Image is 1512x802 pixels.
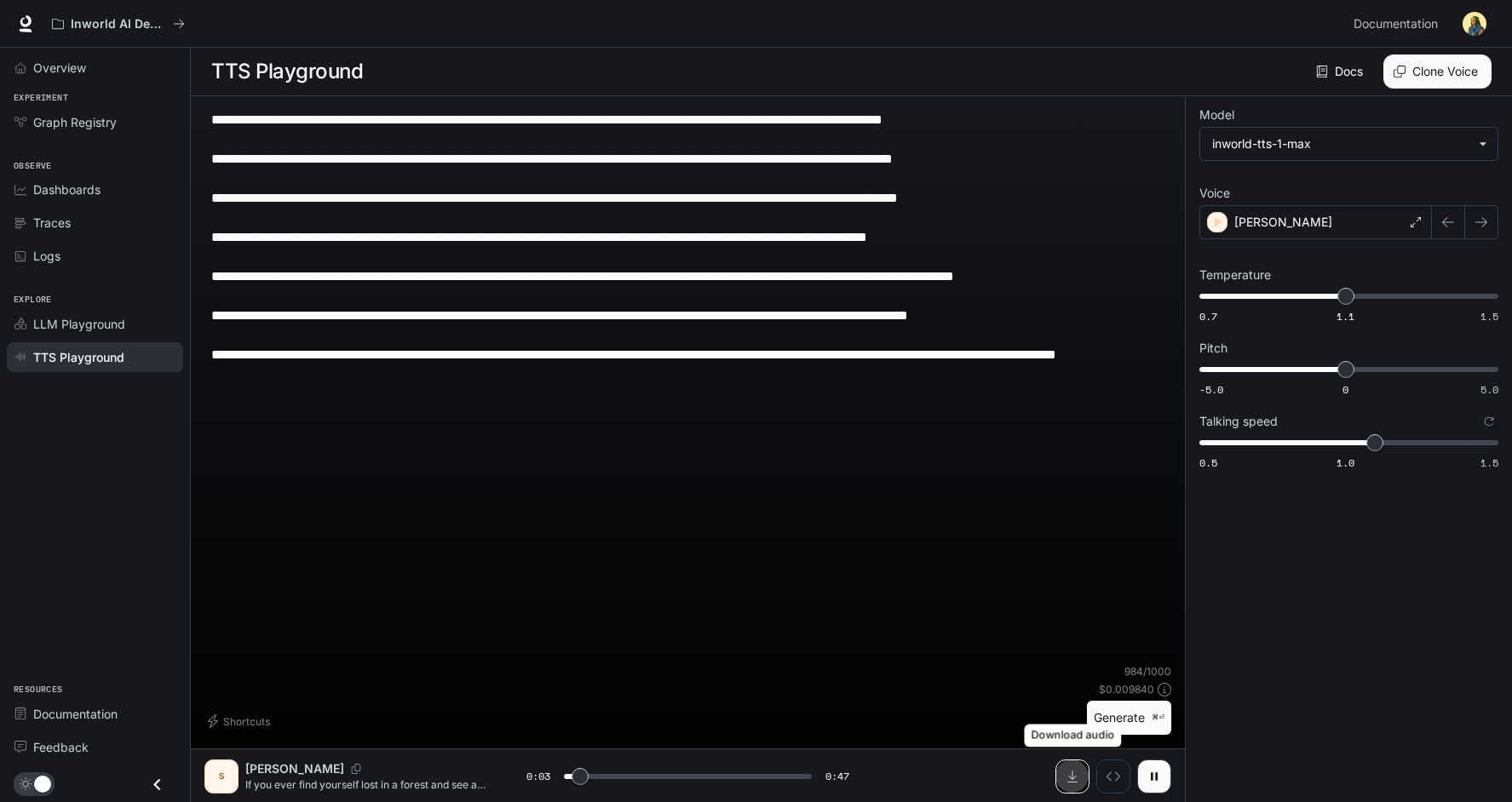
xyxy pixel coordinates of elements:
button: Download audio [1055,759,1089,793]
span: Dark mode toggle [34,774,51,793]
p: Model [1199,109,1234,121]
div: inworld-tts-1-max [1212,135,1470,152]
p: Voice [1199,187,1230,199]
div: Download audio [1025,725,1122,748]
button: Generate⌘⏎ [1087,701,1171,736]
span: 1.0 [1337,455,1354,470]
span: 0.7 [1199,309,1217,324]
a: Feedback [7,732,183,762]
span: 0.5 [1199,455,1217,470]
img: User avatar [1463,12,1486,36]
a: TTS Playground [7,342,183,372]
span: -5.0 [1199,382,1223,397]
button: Inspect [1096,759,1130,793]
span: Dashboards [33,180,101,198]
span: 0:03 [526,768,550,785]
span: 1.1 [1337,309,1354,324]
span: Overview [33,59,86,77]
a: Logs [7,241,183,271]
a: Dashboards [7,175,183,204]
p: Pitch [1199,342,1227,354]
p: $ 0.009840 [1099,682,1154,696]
span: Documentation [33,705,118,723]
span: Graph Registry [33,113,117,131]
span: 5.0 [1480,382,1498,397]
span: LLM Playground [33,315,125,333]
span: Documentation [1354,14,1438,35]
p: [PERSON_NAME] [245,760,344,777]
button: Close drawer [138,767,176,802]
span: 1.5 [1480,455,1498,470]
a: Docs [1313,54,1370,89]
a: Traces [7,208,183,238]
p: 984 / 1000 [1124,664,1171,679]
a: Documentation [1347,7,1451,41]
span: Feedback [33,738,89,756]
p: Inworld AI Demos [71,17,166,32]
button: All workspaces [44,7,193,41]
p: If you ever find yourself lost in a forest and see a towering creature made of trees — do not pan... [245,777,486,792]
span: 0 [1342,382,1348,397]
a: Documentation [7,699,183,729]
span: TTS Playground [33,348,124,366]
h1: TTS Playground [211,54,363,89]
button: Copy Voice ID [344,764,368,774]
div: S [208,763,235,790]
span: Traces [33,214,71,232]
span: Logs [33,247,60,265]
button: Shortcuts [204,707,277,735]
p: Talking speed [1199,415,1278,427]
button: Clone Voice [1383,54,1492,89]
a: Overview [7,53,183,83]
p: Temperature [1199,269,1271,281]
button: Reset to default [1480,412,1498,431]
a: LLM Playground [7,309,183,339]
p: [PERSON_NAME] [1234,214,1332,231]
button: User avatar [1457,7,1492,41]
span: 1.5 [1480,309,1498,324]
a: Graph Registry [7,107,183,137]
div: inworld-tts-1-max [1200,128,1498,160]
p: ⌘⏎ [1152,713,1164,723]
span: 0:47 [825,768,849,785]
